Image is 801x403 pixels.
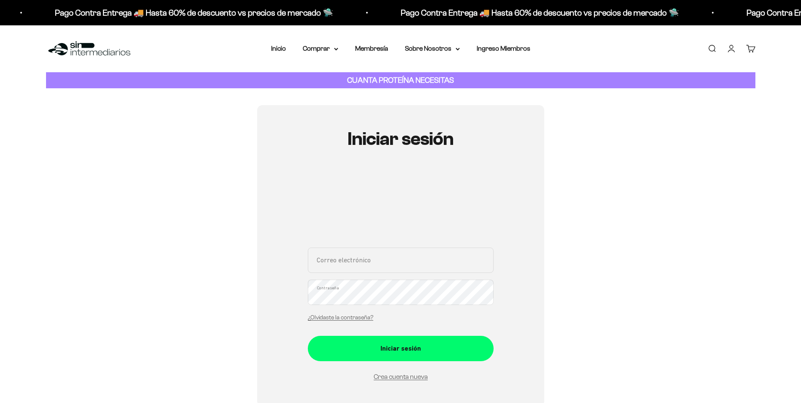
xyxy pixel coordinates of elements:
[308,336,494,361] button: Iniciar sesión
[477,45,530,52] a: Ingreso Miembros
[55,6,333,19] p: Pago Contra Entrega 🚚 Hasta 60% de descuento vs precios de mercado 🛸
[308,314,373,321] a: ¿Olvidaste la contraseña?
[374,373,428,380] a: Crea cuenta nueva
[325,343,477,354] div: Iniciar sesión
[308,174,494,237] iframe: Social Login Buttons
[303,43,338,54] summary: Comprar
[401,6,679,19] p: Pago Contra Entrega 🚚 Hasta 60% de descuento vs precios de mercado 🛸
[355,45,388,52] a: Membresía
[308,129,494,149] h1: Iniciar sesión
[271,45,286,52] a: Inicio
[347,76,454,84] strong: CUANTA PROTEÍNA NECESITAS
[405,43,460,54] summary: Sobre Nosotros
